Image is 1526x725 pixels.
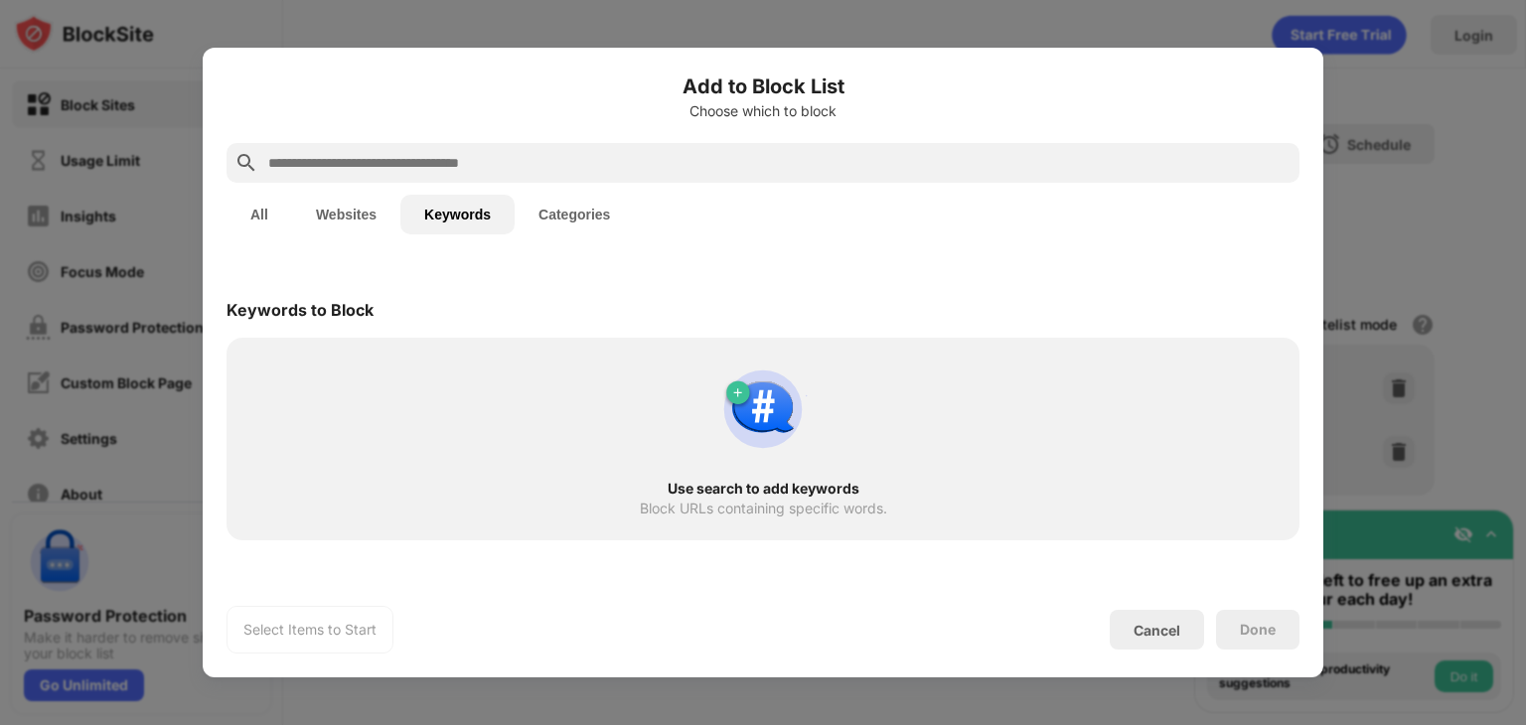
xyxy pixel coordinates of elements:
img: search.svg [234,151,258,175]
div: Select Items to Start [243,620,377,640]
button: Keywords [400,195,515,234]
div: Block URLs containing specific words. [640,501,887,516]
div: Done [1240,622,1276,638]
button: Categories [515,195,634,234]
img: block-by-keyword.svg [715,362,811,457]
div: Use search to add keywords [262,481,1264,497]
button: Websites [292,195,400,234]
h6: Add to Block List [227,72,1299,101]
div: Cancel [1134,622,1180,639]
button: All [227,195,292,234]
div: Choose which to block [227,103,1299,119]
div: Keywords to Block [227,300,374,320]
